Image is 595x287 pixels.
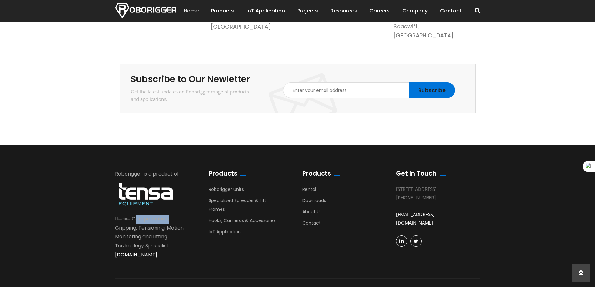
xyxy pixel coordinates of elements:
a: IoT Application [209,229,241,238]
h2: Get In Touch [396,170,436,177]
div: Roborigger is a product of Heave Compensation, Gripping, Tensioning, Motion Monitoring and Liftin... [115,170,190,260]
a: Products [211,1,234,21]
div: Get the latest updates on Roborigger range of products and applications. [131,88,255,103]
a: Resources [330,1,357,21]
a: Hooks, Cameras & Accessories [209,217,276,227]
a: linkedin [396,235,407,247]
h2: Products [209,170,237,177]
a: Careers [369,1,390,21]
div: [STREET_ADDRESS] [396,185,471,193]
a: Contact [302,220,321,229]
a: IoT Application [246,1,285,21]
a: About Us [302,209,322,218]
a: Downloads [302,197,326,207]
input: Enter your email address [283,82,455,98]
div: [PHONE_NUMBER] [396,193,471,202]
input: Subscribe [409,82,455,98]
a: Contact [440,1,462,21]
a: Roborigger Units [209,186,244,195]
a: Home [184,1,199,21]
a: Specialised Spreader & Lift Frames [209,197,266,215]
h2: Products [302,170,331,177]
a: [EMAIL_ADDRESS][DOMAIN_NAME] [396,211,434,226]
a: Company [402,1,428,21]
h2: Subscribe to Our Newletter [131,73,255,85]
img: Nortech [115,3,176,18]
a: Projects [297,1,318,21]
a: Rental [302,186,316,195]
h4: [PERSON_NAME], Maintenance Manager - Seaswift, [GEOGRAPHIC_DATA] [394,4,476,40]
a: [DOMAIN_NAME] [115,251,157,258]
a: Twitter [410,235,422,247]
